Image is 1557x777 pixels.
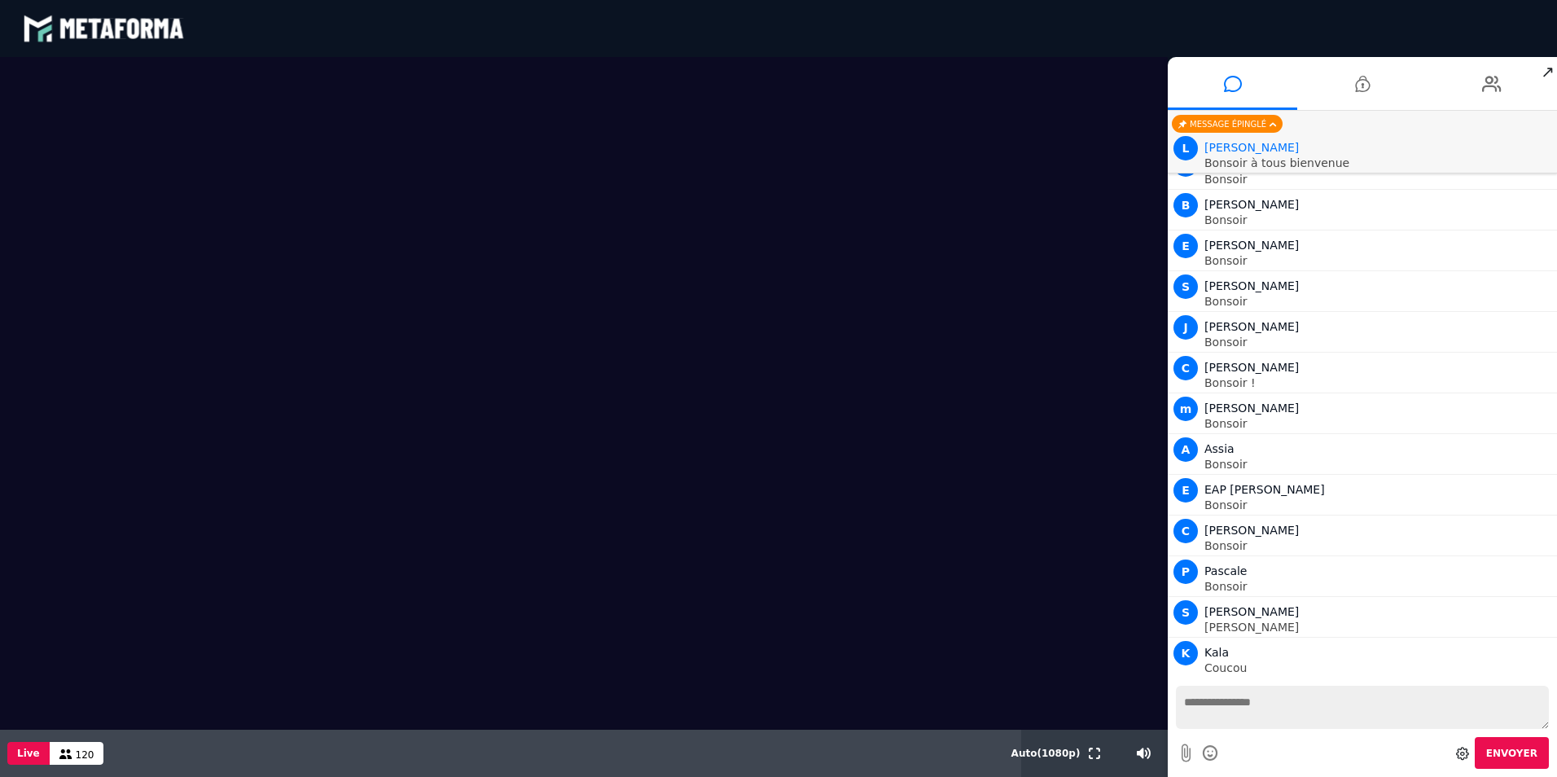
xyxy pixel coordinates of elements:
span: [PERSON_NAME] [1204,361,1299,374]
p: Bonsoir [1204,336,1553,348]
span: Auto ( 1080 p) [1011,748,1081,759]
span: [PERSON_NAME] [1204,605,1299,618]
span: S [1173,274,1198,299]
span: [PERSON_NAME] [1204,402,1299,415]
span: Envoyer [1486,748,1537,759]
span: Kala [1204,646,1229,659]
div: Message épinglé [1172,115,1283,133]
span: E [1173,478,1198,503]
span: J [1173,315,1198,340]
button: Envoyer [1475,737,1549,769]
p: Bonsoir [1204,418,1553,429]
p: Bonsoir [1204,540,1553,551]
span: Animateur [1204,141,1299,154]
p: Bonsoir [1204,296,1553,307]
button: Live [7,742,50,765]
span: P [1173,560,1198,584]
p: Bonsoir à tous bienvenue [1204,157,1553,169]
span: [PERSON_NAME] [1204,239,1299,252]
span: Pascale [1204,564,1247,577]
p: Bonsoir [1204,173,1553,185]
span: S [1173,600,1198,625]
span: ↗ [1538,57,1557,86]
span: m [1173,397,1198,421]
p: [PERSON_NAME] [1204,621,1553,633]
p: Bonsoir ! [1204,377,1553,388]
span: C [1173,519,1198,543]
span: K [1173,641,1198,665]
p: Coucou [1204,662,1553,674]
span: E [1173,234,1198,258]
span: Assia [1204,442,1235,455]
p: Bonsoir [1204,214,1553,226]
span: [PERSON_NAME] [1204,279,1299,292]
span: B [1173,193,1198,217]
button: Auto(1080p) [1008,730,1084,777]
span: [PERSON_NAME] [1204,524,1299,537]
span: EAP [PERSON_NAME] [1204,483,1325,496]
span: L [1173,136,1198,160]
p: Bonsoir [1204,459,1553,470]
p: Bonsoir [1204,255,1553,266]
span: A [1173,437,1198,462]
span: C [1173,356,1198,380]
p: Bonsoir [1204,499,1553,511]
p: Bonsoir [1204,581,1553,592]
span: 120 [76,749,94,761]
span: [PERSON_NAME] [1204,198,1299,211]
span: [PERSON_NAME] [1204,320,1299,333]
